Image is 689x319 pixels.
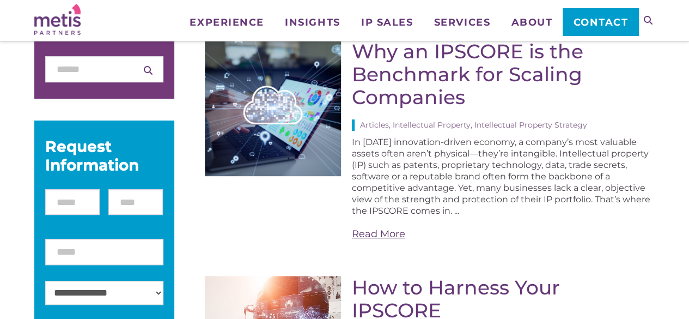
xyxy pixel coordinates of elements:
span: Services [434,17,490,27]
a: Why an IPSCORE is the Benchmark for Scaling Companies [352,39,583,109]
span: About [511,17,552,27]
span: Insights [285,17,340,27]
img: Metis Partners [34,4,81,35]
span: Contact [574,17,629,27]
span: IP Sales [361,17,413,27]
div: Request Information [45,137,163,174]
a: Read More [352,227,655,241]
div: In [DATE] innovation-driven economy, a company’s most valuable assets often aren’t physical—they’... [352,136,655,241]
span: Experience [190,17,264,27]
div: Articles, Intellectual Property, Intellectual Property Strategy [352,119,655,131]
a: Contact [563,8,638,35]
